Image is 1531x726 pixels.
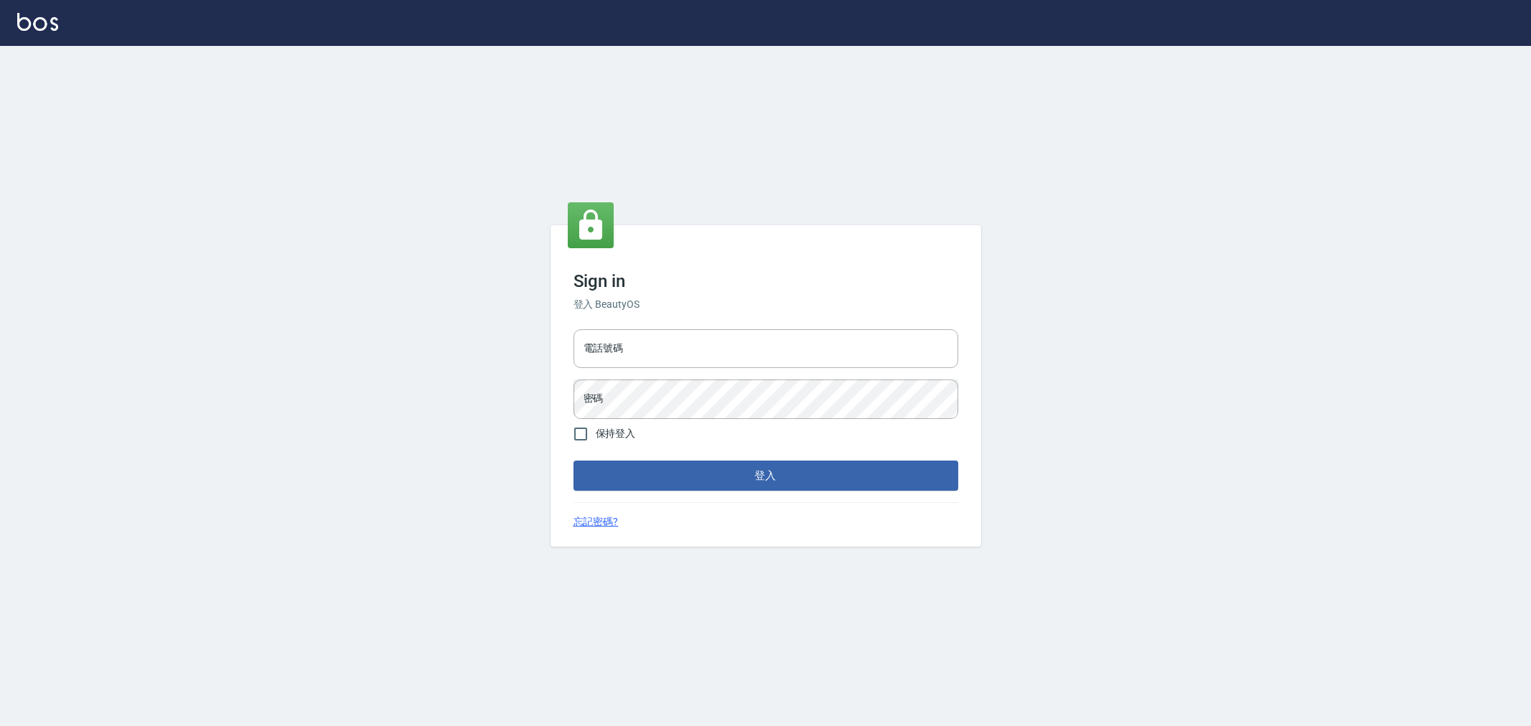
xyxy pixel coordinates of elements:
[573,271,958,291] h3: Sign in
[573,297,958,312] h6: 登入 BeautyOS
[573,514,619,529] a: 忘記密碼?
[596,426,636,441] span: 保持登入
[17,13,58,31] img: Logo
[573,461,958,491] button: 登入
